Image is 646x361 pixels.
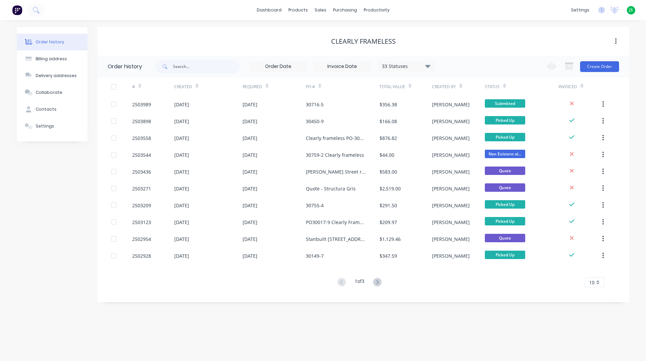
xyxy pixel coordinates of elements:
div: 30755-4 [306,202,324,209]
button: Contacts [17,101,87,118]
div: [PERSON_NAME] [432,168,470,175]
div: Required [243,84,262,90]
div: # [132,77,174,96]
div: PO # [306,84,315,90]
div: PO # [306,77,380,96]
div: [PERSON_NAME] [432,252,470,259]
div: [DATE] [243,101,257,108]
img: Factory [12,5,22,15]
div: 2503544 [132,151,151,158]
div: $347.59 [380,252,397,259]
div: $583.00 [380,168,397,175]
div: 2502928 [132,252,151,259]
div: 33 Statuses [378,63,434,70]
div: $2,519.00 [380,185,401,192]
div: 30759-2 Clearly frameless [306,151,364,158]
div: Clearly frameless PO-30759-2 [306,135,366,142]
button: Create Order [580,61,619,72]
div: [DATE] [174,252,189,259]
div: Stanbuilt [STREET_ADDRESS] [306,236,366,243]
div: [DATE] [243,151,257,158]
div: 1 of 3 [355,278,364,287]
span: Picked Up [485,251,525,259]
div: [DATE] [174,202,189,209]
div: [DATE] [174,135,189,142]
span: Submitted [485,99,525,108]
div: 2503898 [132,118,151,125]
div: Order history [36,39,64,45]
div: 30149-7 [306,252,324,259]
div: Clearly Frameless [331,37,396,45]
div: [DATE] [174,101,189,108]
button: Order history [17,34,87,50]
button: Delivery addresses [17,67,87,84]
div: [DATE] [174,185,189,192]
div: $291.50 [380,202,397,209]
div: [DATE] [243,219,257,226]
div: [PERSON_NAME] [432,219,470,226]
div: [DATE] [243,185,257,192]
div: [PERSON_NAME] Street remediation [306,168,366,175]
div: productivity [360,5,393,15]
button: Collaborate [17,84,87,101]
a: dashboard [253,5,285,15]
div: [DATE] [174,118,189,125]
div: [DATE] [243,236,257,243]
div: [DATE] [243,168,257,175]
div: PO30017-9 Clearly Frameless [306,219,366,226]
input: Order Date [250,62,307,72]
div: Total Value [380,77,432,96]
div: 2503989 [132,101,151,108]
span: JS [629,7,633,13]
div: [PERSON_NAME] [432,118,470,125]
div: Order history [108,63,142,71]
div: $876.82 [380,135,397,142]
input: Search... [173,60,240,73]
div: Delivery addresses [36,73,77,79]
div: Billing address [36,56,67,62]
div: Settings [36,123,54,129]
div: $1,129.46 [380,236,401,243]
div: Contacts [36,106,57,112]
span: Quote [485,234,525,242]
div: Collaborate [36,89,62,96]
div: [DATE] [174,236,189,243]
div: Status [485,84,500,90]
div: 2503436 [132,168,151,175]
button: Billing address [17,50,87,67]
button: Settings [17,118,87,135]
div: $356.38 [380,101,397,108]
div: Status [485,77,559,96]
span: Picked Up [485,116,525,124]
div: [PERSON_NAME] [432,185,470,192]
div: Invoiced [559,84,577,90]
span: Picked Up [485,217,525,225]
div: purchasing [330,5,360,15]
div: # [132,84,135,90]
span: Picked Up [485,133,525,141]
div: Quote - Structura Gris [306,185,356,192]
div: [PERSON_NAME] [432,236,470,243]
span: Picked Up [485,200,525,209]
div: Created By [432,77,485,96]
input: Invoice Date [314,62,370,72]
div: [PERSON_NAME] [432,135,470,142]
div: [PERSON_NAME] [432,101,470,108]
span: Quote [485,167,525,175]
div: Required [243,77,306,96]
div: [DATE] [243,118,257,125]
div: [DATE] [243,202,257,209]
div: settings [568,5,593,15]
div: $166.08 [380,118,397,125]
div: $44.00 [380,151,394,158]
div: 2503558 [132,135,151,142]
div: 2503271 [132,185,151,192]
div: [DATE] [243,135,257,142]
div: $209.97 [380,219,397,226]
span: Quote [485,183,525,192]
div: [PERSON_NAME] [432,151,470,158]
div: 2502954 [132,236,151,243]
div: Invoiced [559,77,601,96]
span: Non Existent ol... [485,150,525,158]
div: sales [311,5,330,15]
